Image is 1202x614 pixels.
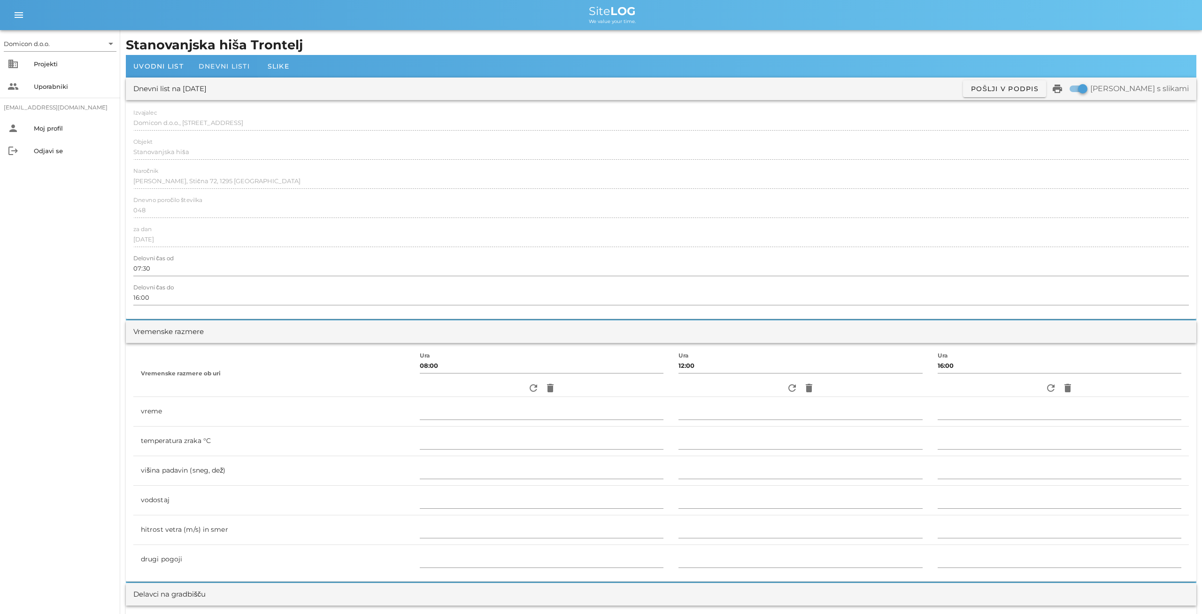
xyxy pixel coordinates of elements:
[133,589,206,600] div: Delavci na gradbišču
[589,18,636,24] span: We value your time.
[133,284,174,291] label: Delovni čas do
[105,38,116,49] i: arrow_drop_down
[963,80,1046,97] button: Pošlji v podpis
[971,85,1039,93] span: Pošlji v podpis
[133,139,153,146] label: Objekt
[133,397,412,427] td: vreme
[1062,382,1073,394] i: delete
[1052,83,1063,94] i: print
[133,84,207,94] div: Dnevni list na [DATE]
[13,9,24,21] i: menu
[803,382,815,394] i: delete
[420,352,430,359] label: Ura
[8,123,19,134] i: person
[126,36,1196,55] h1: Stanovanjska hiša Trontelj
[1090,84,1189,93] label: [PERSON_NAME] s slikami
[1155,569,1202,614] iframe: Chat Widget
[8,145,19,156] i: logout
[8,81,19,92] i: people
[589,4,636,18] span: Site
[1155,569,1202,614] div: Pripomoček za klepet
[938,352,948,359] label: Ura
[133,427,412,456] td: temperatura zraka °C
[133,326,204,337] div: Vremenske razmere
[8,58,19,70] i: business
[786,382,798,394] i: refresh
[545,382,556,394] i: delete
[133,350,412,397] th: Vremenske razmere ob uri
[133,486,412,515] td: vodostaj
[133,226,152,233] label: za dan
[34,83,113,90] div: Uporabniki
[133,168,158,175] label: Naročnik
[610,4,636,18] b: LOG
[268,62,289,70] span: Slike
[133,62,184,70] span: Uvodni list
[4,36,116,51] div: Domicon d.o.o.
[199,62,250,70] span: Dnevni listi
[4,39,50,48] div: Domicon d.o.o.
[133,515,412,545] td: hitrost vetra (m/s) in smer
[133,109,157,117] label: Izvajalec
[133,255,174,262] label: Delovni čas od
[133,197,202,204] label: Dnevno poročilo številka
[528,382,539,394] i: refresh
[678,352,689,359] label: Ura
[133,545,412,574] td: drugi pogoji
[133,456,412,486] td: višina padavin (sneg, dež)
[1045,382,1056,394] i: refresh
[34,124,113,132] div: Moj profil
[34,147,113,155] div: Odjavi se
[34,60,113,68] div: Projekti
